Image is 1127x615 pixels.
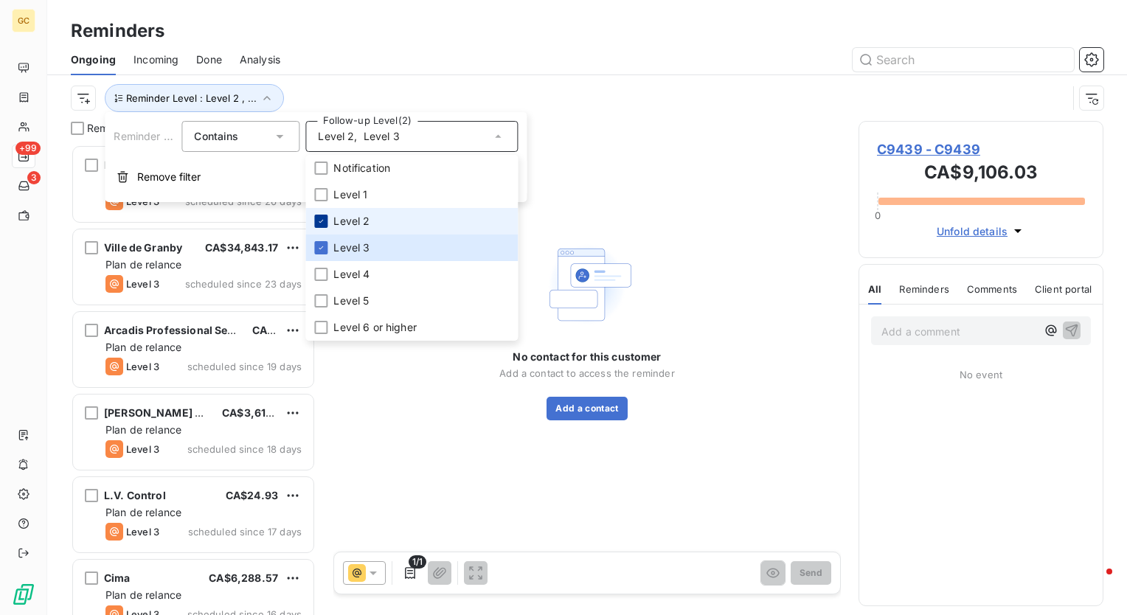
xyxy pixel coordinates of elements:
[188,526,302,538] span: scheduled since 17 days
[105,341,181,353] span: Plan de relance
[853,48,1074,72] input: Search
[513,350,661,364] span: No contact for this customer
[126,92,257,104] span: Reminder Level : Level 2 , ...
[318,129,354,144] span: Level 2
[1035,283,1092,295] span: Client portal
[71,18,164,44] h3: Reminders
[540,237,634,332] img: Empty state
[960,369,1002,381] span: No event
[126,526,159,538] span: Level 3
[12,583,35,606] img: Logo LeanPay
[104,571,131,584] span: Cima
[105,506,181,518] span: Plan de relance
[105,84,284,112] button: Reminder Level : Level 2 , ...
[205,241,278,254] span: CA$34,843.17
[222,406,290,419] span: CA$3,610.22
[1077,565,1112,600] iframe: Intercom live chat
[104,324,397,336] span: Arcadis Professional Services ([GEOGRAPHIC_DATA]) Inc
[333,161,390,176] span: Notification
[196,52,222,67] span: Done
[226,489,278,501] span: CA$24.93
[187,361,302,372] span: scheduled since 19 days
[71,145,316,615] div: grid
[875,209,881,221] span: 0
[105,258,181,271] span: Plan de relance
[114,130,190,142] span: Reminder Level
[126,361,159,372] span: Level 3
[15,142,41,155] span: +99
[105,423,181,436] span: Plan de relance
[791,561,831,585] button: Send
[104,241,182,254] span: Ville de Granby
[333,214,370,229] span: Level 2
[87,121,139,136] span: Reminders
[104,406,232,419] span: [PERSON_NAME] CO Inc.
[194,130,238,142] span: Contains
[877,159,1085,189] h3: CA$9,106.03
[185,278,302,290] span: scheduled since 23 days
[240,52,280,67] span: Analysis
[133,52,178,67] span: Incoming
[333,267,370,282] span: Level 4
[27,171,41,184] span: 3
[105,161,527,193] button: Remove filter
[937,223,1008,239] span: Unfold details
[877,139,1085,159] span: C9439 - C9439
[899,283,949,295] span: Reminders
[126,278,159,290] span: Level 3
[12,9,35,32] div: GC
[137,170,201,184] span: Remove filter
[252,324,308,336] span: CA$795.71
[126,443,159,455] span: Level 3
[333,240,370,255] span: Level 3
[187,443,302,455] span: scheduled since 18 days
[409,555,426,569] span: 1/1
[547,397,627,420] button: Add a contact
[499,367,674,379] span: Add a contact to access the reminder
[868,283,881,295] span: All
[932,223,1030,240] button: Unfold details
[104,489,166,501] span: L.V. Control
[364,129,400,144] span: Level 3
[104,159,227,171] span: Kings Valley Paving Inc.
[333,187,367,202] span: Level 1
[333,293,369,308] span: Level 5
[967,283,1017,295] span: Comments
[71,52,116,67] span: Ongoing
[105,588,181,601] span: Plan de relance
[333,320,417,335] span: Level 6 or higher
[354,129,357,144] span: ,
[209,571,278,584] span: CA$6,288.57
